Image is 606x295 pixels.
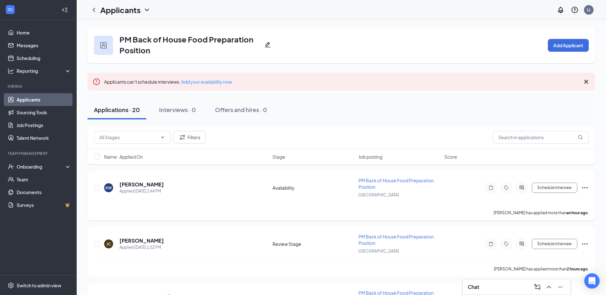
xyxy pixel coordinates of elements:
[502,241,510,246] svg: Tag
[555,282,565,292] button: Minimize
[17,93,71,106] a: Applicants
[7,6,13,13] svg: WorkstreamLogo
[566,210,588,215] b: an hour ago
[533,283,541,291] svg: ComposeMessage
[584,273,600,289] div: Open Intercom Messenger
[272,154,285,160] span: Stage
[571,6,579,14] svg: QuestionInfo
[578,135,583,140] svg: MagnifyingGlass
[159,106,196,114] div: Interviews · 0
[468,284,479,291] h3: Chat
[587,7,591,12] div: LL
[17,68,72,74] div: Reporting
[444,154,457,160] span: Score
[487,185,495,190] svg: Note
[179,133,186,141] svg: Filter
[119,34,262,56] h3: PM Back of House Food Preparation Position
[532,282,542,292] button: ComposeMessage
[272,185,355,191] div: Availability
[17,186,71,199] a: Documents
[104,79,232,85] span: Applicants can't schedule interviews.
[358,193,399,197] span: [GEOGRAPHIC_DATA]
[581,184,589,192] svg: Ellipses
[544,282,554,292] button: ChevronUp
[545,283,553,291] svg: ChevronUp
[8,84,70,89] div: Hiring
[17,173,71,186] a: Team
[94,106,140,114] div: Applications · 20
[100,42,107,49] img: user icon
[17,52,71,64] a: Scheduling
[8,163,14,170] svg: UserCheck
[548,39,589,52] button: Add Applicant
[90,6,98,14] svg: ChevronLeft
[143,6,151,14] svg: ChevronDown
[358,178,434,190] span: PM Back of House Food Preparation Position
[556,283,564,291] svg: Minimize
[106,241,111,247] div: JC
[358,249,399,253] span: [GEOGRAPHIC_DATA]
[581,240,589,248] svg: Ellipses
[119,244,164,251] div: Applied [DATE] 1:52 PM
[8,151,70,156] div: Team Management
[17,106,71,119] a: Sourcing Tools
[8,282,14,289] svg: Settings
[119,237,164,244] h5: [PERSON_NAME]
[181,79,232,85] a: Add your availability now
[215,106,267,114] div: Offers and hires · 0
[272,241,355,247] div: Review Stage
[358,234,434,246] span: PM Back of House Food Preparation Position
[99,134,157,141] input: All Stages
[265,42,271,48] svg: Pencil
[119,188,164,194] div: Applied [DATE] 2:44 PM
[104,154,143,160] span: Name · Applied On
[17,199,71,211] a: SurveysCrown
[502,185,510,190] svg: Tag
[557,6,564,14] svg: Notifications
[160,135,165,140] svg: ChevronDown
[173,131,206,144] button: Filter Filters
[62,7,68,13] svg: Collapse
[567,267,588,271] b: 2 hours ago
[487,241,495,246] svg: Note
[17,39,71,52] a: Messages
[518,185,525,190] svg: ActiveChat
[494,210,589,216] p: [PERSON_NAME] has applied more than .
[518,241,525,246] svg: ActiveChat
[8,68,14,74] svg: Analysis
[105,185,112,191] div: KW
[17,132,71,144] a: Talent Network
[17,163,66,170] div: Onboarding
[582,78,590,86] svg: Cross
[119,181,164,188] h5: [PERSON_NAME]
[17,119,71,132] a: Job Postings
[93,78,100,86] svg: Error
[17,282,61,289] div: Switch to admin view
[494,266,589,272] p: [PERSON_NAME] has applied more than .
[17,26,71,39] a: Home
[532,239,577,249] button: Schedule Interview
[532,183,577,193] button: Schedule Interview
[358,154,382,160] span: Job posting
[493,131,589,144] input: Search in applications
[100,4,141,15] h1: Applicants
